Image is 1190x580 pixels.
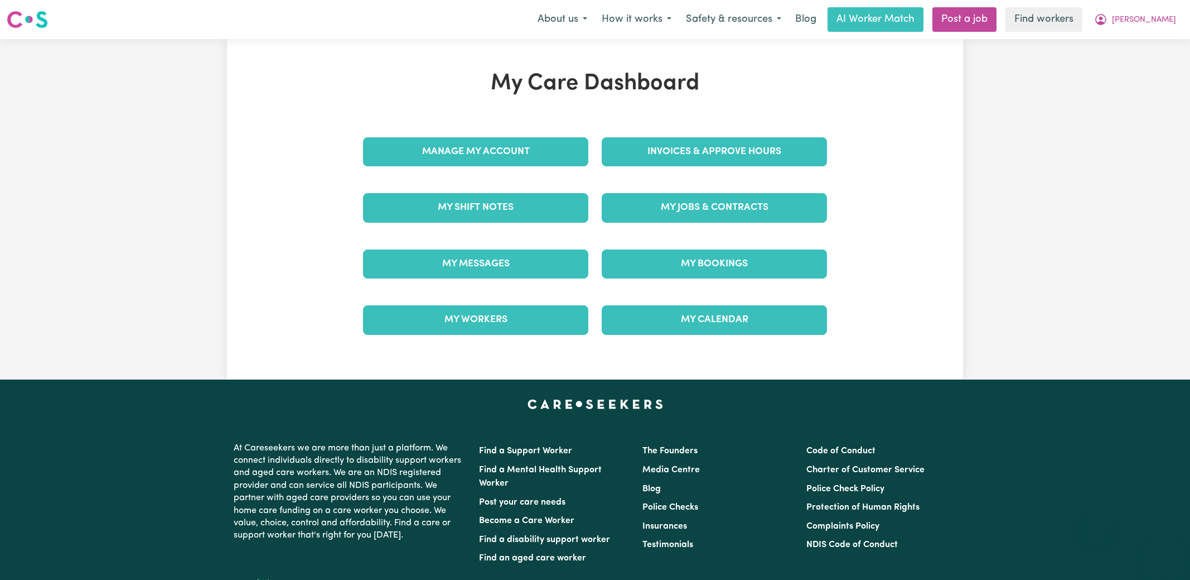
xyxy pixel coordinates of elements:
[479,498,565,507] a: Post your care needs
[479,516,574,525] a: Become a Care Worker
[528,400,663,409] a: Careseekers home page
[1005,7,1082,32] a: Find workers
[932,7,996,32] a: Post a job
[363,137,588,166] a: Manage My Account
[234,438,466,547] p: At Careseekers we are more than just a platform. We connect individuals directly to disability su...
[679,8,789,31] button: Safety & resources
[642,466,700,474] a: Media Centre
[1112,14,1176,26] span: [PERSON_NAME]
[642,522,687,531] a: Insurances
[806,447,875,456] a: Code of Conduct
[642,447,698,456] a: The Founders
[594,8,679,31] button: How it works
[806,540,898,549] a: NDIS Code of Conduct
[828,7,923,32] a: AI Worker Match
[356,70,834,97] h1: My Care Dashboard
[806,466,925,474] a: Charter of Customer Service
[1086,509,1108,531] iframe: Close message
[602,250,827,279] a: My Bookings
[602,305,827,334] a: My Calendar
[642,485,661,493] a: Blog
[363,250,588,279] a: My Messages
[363,193,588,222] a: My Shift Notes
[1087,8,1183,31] button: My Account
[363,305,588,334] a: My Workers
[479,447,572,456] a: Find a Support Worker
[7,7,48,32] a: Careseekers logo
[479,535,610,544] a: Find a disability support worker
[642,540,693,549] a: Testimonials
[642,503,698,512] a: Police Checks
[1145,535,1181,571] iframe: Button to launch messaging window
[602,193,827,222] a: My Jobs & Contracts
[602,137,827,166] a: Invoices & Approve Hours
[806,522,879,531] a: Complaints Policy
[789,7,823,32] a: Blog
[806,485,884,493] a: Police Check Policy
[479,554,586,563] a: Find an aged care worker
[806,503,920,512] a: Protection of Human Rights
[530,8,594,31] button: About us
[7,9,48,30] img: Careseekers logo
[479,466,602,488] a: Find a Mental Health Support Worker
